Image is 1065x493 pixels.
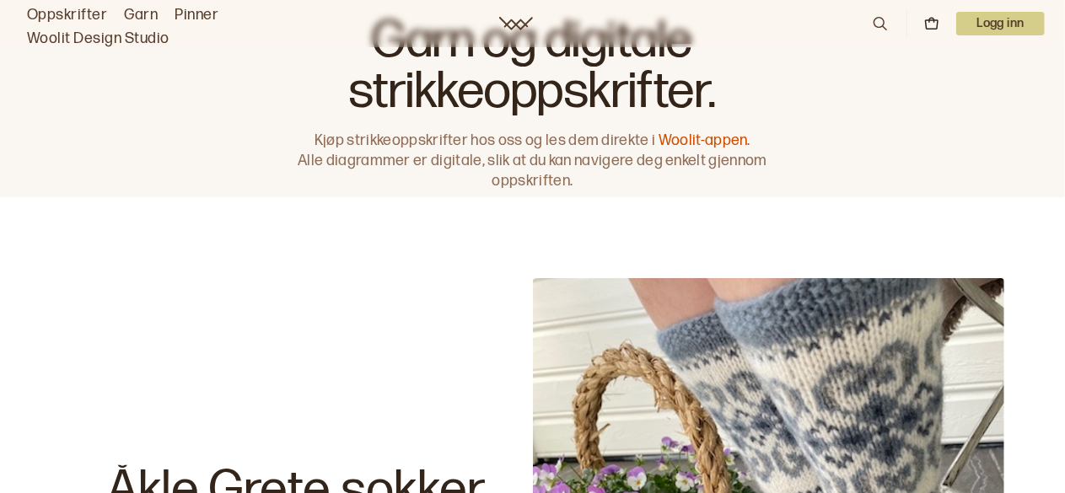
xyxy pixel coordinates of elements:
[124,3,158,27] a: Garn
[956,12,1045,35] p: Logg inn
[27,3,107,27] a: Oppskrifter
[290,16,776,117] h1: Garn og digitale strikkeoppskrifter.
[659,131,750,149] a: Woolit-appen.
[956,12,1045,35] button: User dropdown
[175,3,218,27] a: Pinner
[27,27,169,51] a: Woolit Design Studio
[499,17,533,30] a: Woolit
[290,131,776,191] p: Kjøp strikkeoppskrifter hos oss og les dem direkte i Alle diagrammer er digitale, slik at du kan ...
